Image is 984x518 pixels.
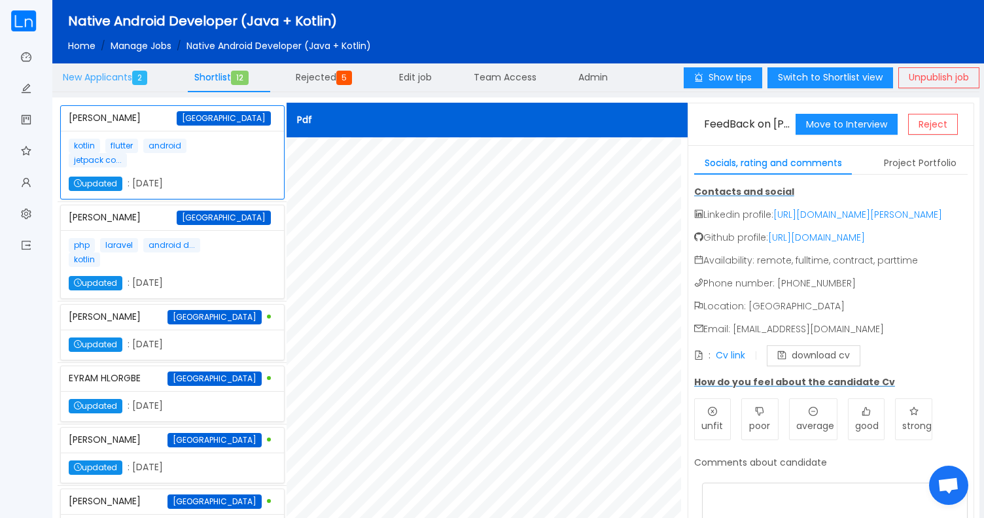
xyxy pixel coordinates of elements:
button: Move to Interview [796,114,898,135]
span: android [143,139,186,153]
div: : [709,349,711,362]
i: icon: clock-circle [74,279,82,286]
span: [PERSON_NAME] [69,111,141,124]
span: Comments about candidate [694,456,827,469]
i: icon: mail [694,324,703,333]
i: icon: clock-circle [74,463,82,471]
span: updated [69,177,122,191]
div: : [DATE] [69,337,224,352]
i: icon: calendar [694,255,703,264]
i: icon: star [909,407,919,416]
span: unfit [701,419,723,432]
div: : [DATE] [69,460,224,475]
span: Pdf [297,113,312,126]
p: Email: [EMAIL_ADDRESS][DOMAIN_NAME] [694,322,968,336]
i: icon: linkedin [694,209,703,218]
a: Home [68,39,96,52]
span: updated [69,399,122,413]
button: Switch to Shortlist view [767,67,893,88]
span: [GEOGRAPHIC_DATA] [167,433,262,447]
i: icon: clock-circle [74,402,82,409]
span: [GEOGRAPHIC_DATA] [177,211,271,225]
a: icon: dashboard [21,44,31,72]
i: icon: clock-circle [74,340,82,348]
span: laravel [100,238,138,252]
span: jetpack co... [69,153,127,167]
div: : [DATE] [69,399,224,413]
img: cropped.59e8b842.png [10,10,37,31]
span: [PERSON_NAME] [69,211,141,224]
span: Edit job [399,71,432,84]
button: icon: savedownload cv [767,345,860,366]
div: : [DATE] [69,238,224,290]
p: Linkedin profile: [694,208,968,222]
span: android d... [143,238,200,252]
span: [GEOGRAPHIC_DATA] [177,111,271,126]
span: Admin [578,71,608,84]
button: Reject [908,114,958,135]
p: Phone number: [PHONE_NUMBER] [694,277,968,290]
span: strong [902,419,932,432]
span: 2 [132,71,147,85]
span: 5 [336,71,352,85]
span: [GEOGRAPHIC_DATA] [167,371,262,386]
a: icon: edit [21,76,31,103]
i: icon: github [694,232,703,241]
span: Team Access [474,71,536,84]
span: kotlin [69,252,100,267]
div: : [DATE] [69,139,224,191]
div: Project Portfolio [873,151,967,175]
a: icon: user [21,170,31,198]
span: EYRAM HLORGBE [69,371,141,385]
span: Native Android Developer (Java + Kotlin) [186,39,371,52]
a: Manage Jobs [111,39,171,52]
a: icon: star [21,139,31,166]
a: icon: setting [21,201,31,229]
span: php [69,238,95,252]
div: Socials, rating and comments [694,151,852,175]
span: 12 [231,71,249,85]
i: icon: flag [694,301,703,310]
a: [URL][DOMAIN_NAME][PERSON_NAME] [773,208,942,221]
span: [PERSON_NAME] [69,433,141,446]
a: Cv link [716,349,745,362]
i: icon: file-pdf [694,351,703,360]
span: [GEOGRAPHIC_DATA] [167,310,262,324]
span: poor [749,419,770,432]
i: icon: phone [694,278,703,287]
i: icon: clock-circle [74,179,82,187]
i: icon: like [862,407,871,416]
span: New Applicants [63,71,152,84]
span: good [855,419,879,432]
button: Unpublish job [898,67,979,88]
span: updated [69,460,122,475]
button: icon: alertShow tips [684,67,762,88]
p: Contacts and social [694,185,968,199]
span: / [101,39,105,52]
a: [URL][DOMAIN_NAME] [768,231,865,244]
span: Shortlist [194,71,254,84]
span: [PERSON_NAME] [69,494,141,508]
span: updated [69,276,122,290]
span: [PERSON_NAME] [69,310,141,323]
span: kotlin [69,139,100,153]
p: Github profile: [694,231,968,245]
i: icon: dislike [755,407,764,416]
span: flutter [105,139,138,153]
i: icon: close-circle [708,407,717,416]
span: updated [69,337,122,352]
span: Native Android Developer (Java + Kotlin) [68,12,337,30]
span: FeedBack on [PERSON_NAME] [704,116,860,131]
span: / [177,39,181,52]
p: Location: [GEOGRAPHIC_DATA] [694,300,968,313]
a: icon: project [21,107,31,135]
p: How do you feel about the candidate Cv [694,375,968,389]
span: Rejected [296,71,357,84]
a: Ouvrir le chat [929,466,968,505]
i: icon: minus-circle [809,407,818,416]
span: [GEOGRAPHIC_DATA] [167,494,262,509]
span: average [796,419,834,432]
p: Availability: remote, fulltime, contract, parttime [694,254,968,268]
